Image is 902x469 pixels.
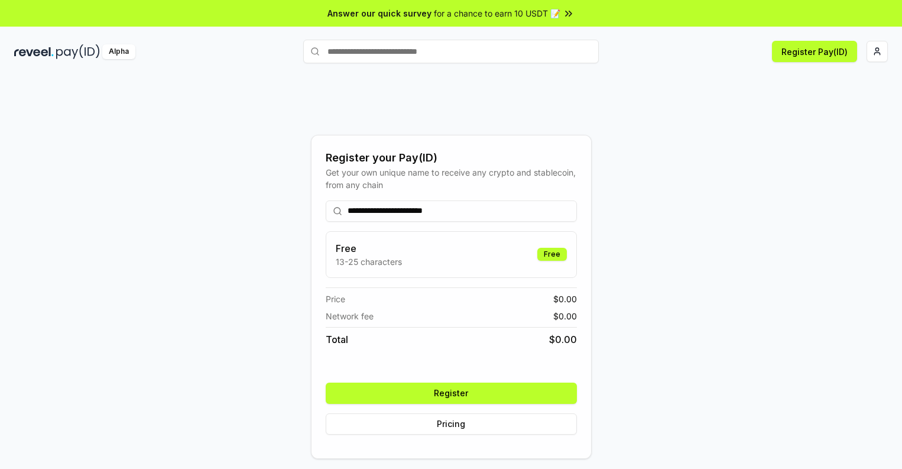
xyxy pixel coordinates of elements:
[326,310,374,322] span: Network fee
[549,332,577,347] span: $ 0.00
[537,248,567,261] div: Free
[326,332,348,347] span: Total
[772,41,857,62] button: Register Pay(ID)
[14,44,54,59] img: reveel_dark
[434,7,560,20] span: for a chance to earn 10 USDT 📝
[326,293,345,305] span: Price
[553,293,577,305] span: $ 0.00
[326,413,577,435] button: Pricing
[336,241,402,255] h3: Free
[553,310,577,322] span: $ 0.00
[326,166,577,191] div: Get your own unique name to receive any crypto and stablecoin, from any chain
[336,255,402,268] p: 13-25 characters
[326,150,577,166] div: Register your Pay(ID)
[102,44,135,59] div: Alpha
[327,7,431,20] span: Answer our quick survey
[326,383,577,404] button: Register
[56,44,100,59] img: pay_id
